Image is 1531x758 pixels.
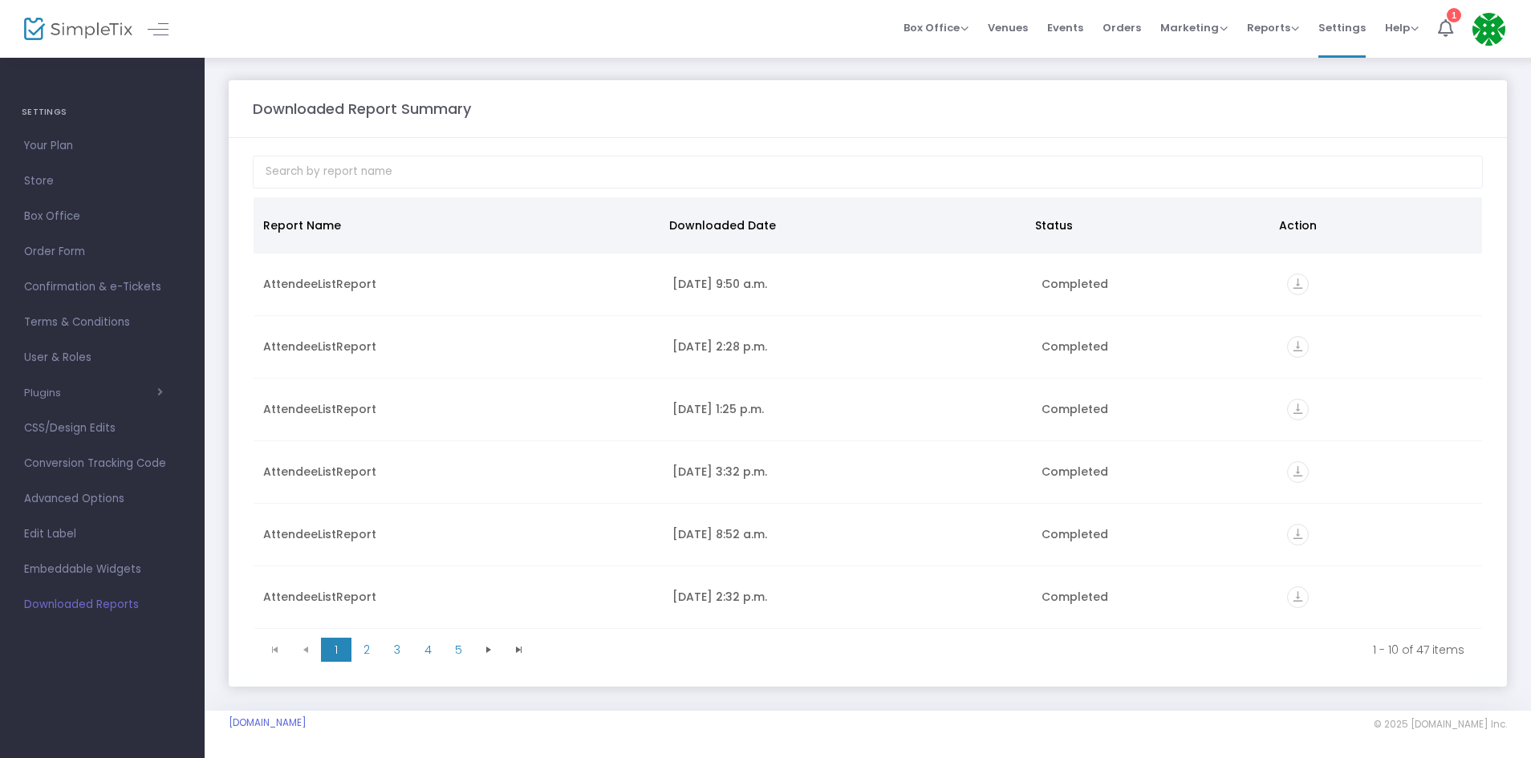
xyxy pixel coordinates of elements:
[24,387,163,399] button: Plugins
[672,338,1021,355] div: 2025-09-04 2:28 p.m.
[1287,591,1309,607] a: vertical_align_bottom
[24,453,181,474] span: Conversion Tracking Code
[1287,524,1472,545] div: https://go.SimpleTix.com/eqqkf
[482,643,495,656] span: Go to the next page
[546,642,1464,658] kendo-pager-info: 1 - 10 of 47 items
[513,643,526,656] span: Go to the last page
[24,418,181,439] span: CSS/Design Edits
[1103,7,1141,48] span: Orders
[904,20,969,35] span: Box Office
[263,464,653,480] div: AttendeeListReport
[253,98,471,120] m-panel-title: Downloaded Report Summary
[263,526,653,542] div: AttendeeListReport
[24,524,181,545] span: Edit Label
[1287,529,1309,545] a: vertical_align_bottom
[1042,526,1268,542] div: Completed
[24,559,181,580] span: Embeddable Widgets
[1287,274,1309,295] i: vertical_align_bottom
[504,638,534,662] span: Go to the last page
[1042,338,1268,355] div: Completed
[1247,20,1299,35] span: Reports
[672,526,1021,542] div: 2025-08-30 8:52 a.m.
[253,156,1483,188] input: Search by report name
[1287,461,1309,483] i: vertical_align_bottom
[382,638,412,662] span: Page 3
[1287,586,1472,608] div: https://go.SimpleTix.com/hb1bc
[1287,586,1309,608] i: vertical_align_bottom
[473,638,504,662] span: Go to the next page
[1287,336,1309,358] i: vertical_align_bottom
[1287,466,1309,482] a: vertical_align_bottom
[412,638,443,662] span: Page 4
[24,206,181,227] span: Box Office
[24,171,181,192] span: Store
[1047,7,1083,48] span: Events
[1287,403,1309,420] a: vertical_align_bottom
[988,7,1028,48] span: Venues
[263,589,653,605] div: AttendeeListReport
[660,197,1025,253] th: Downloaded Date
[672,589,1021,605] div: 2025-08-29 2:32 p.m.
[24,241,181,262] span: Order Form
[24,594,181,615] span: Downloaded Reports
[1287,274,1472,295] div: https://go.SimpleTix.com/j12uv
[1287,278,1309,294] a: vertical_align_bottom
[1385,20,1419,35] span: Help
[24,136,181,156] span: Your Plan
[263,338,653,355] div: AttendeeListReport
[1287,336,1472,358] div: https://go.SimpleTix.com/q0y08
[1374,718,1507,731] span: © 2025 [DOMAIN_NAME] Inc.
[1025,197,1269,253] th: Status
[1042,589,1268,605] div: Completed
[672,464,1021,480] div: 2025-09-01 3:32 p.m.
[1160,20,1228,35] span: Marketing
[24,277,181,298] span: Confirmation & e-Tickets
[1042,276,1268,292] div: Completed
[672,276,1021,292] div: 2025-09-16 9:50 a.m.
[263,401,653,417] div: AttendeeListReport
[1287,524,1309,545] i: vertical_align_bottom
[1287,399,1472,420] div: https://go.SimpleTix.com/7a5ko
[1042,401,1268,417] div: Completed
[24,312,181,333] span: Terms & Conditions
[351,638,382,662] span: Page 2
[1269,197,1472,253] th: Action
[254,197,660,253] th: Report Name
[1287,461,1472,483] div: https://go.SimpleTix.com/01kge
[22,96,183,128] h4: SETTINGS
[1318,7,1366,48] span: Settings
[24,347,181,368] span: User & Roles
[254,197,1482,630] div: Data table
[1287,399,1309,420] i: vertical_align_bottom
[1287,341,1309,357] a: vertical_align_bottom
[672,401,1021,417] div: 2025-09-02 1:25 p.m.
[24,488,181,509] span: Advanced Options
[1042,464,1268,480] div: Completed
[263,276,653,292] div: AttendeeListReport
[1447,8,1461,22] div: 1
[443,638,473,662] span: Page 5
[321,638,351,662] span: Page 1
[229,716,307,729] a: [DOMAIN_NAME]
